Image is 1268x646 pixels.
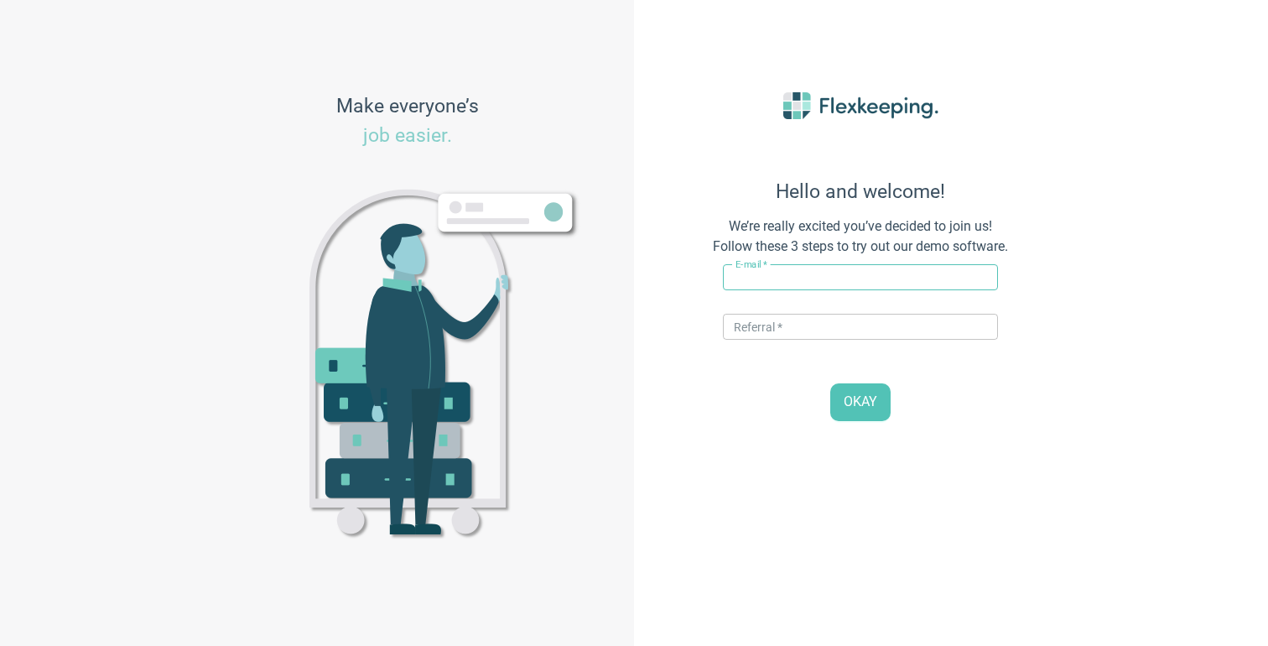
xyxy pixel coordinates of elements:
span: OKAY [844,393,877,412]
span: We’re really excited you’ve decided to join us! Follow these 3 steps to try out our demo software. [676,216,1045,258]
span: Hello and welcome! [676,180,1045,203]
button: OKAY [830,383,891,421]
span: job easier. [363,124,452,147]
span: Make everyone’s [336,92,479,151]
